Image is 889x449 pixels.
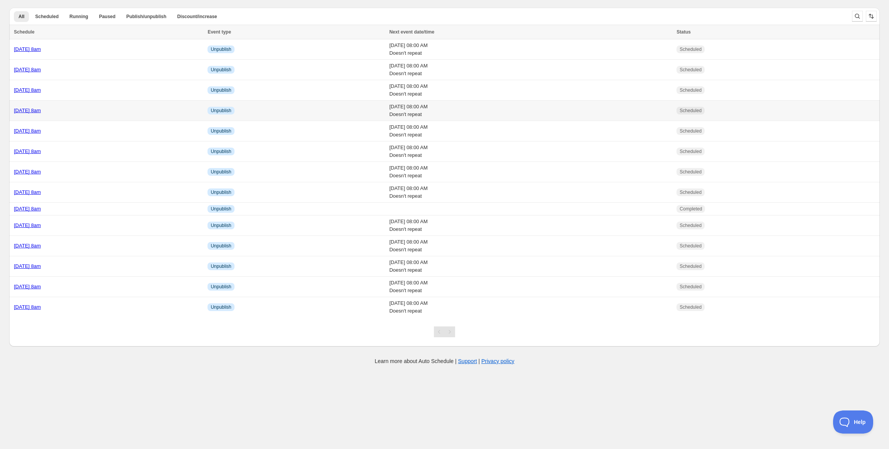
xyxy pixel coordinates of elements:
span: Next event date/time [389,29,434,35]
a: [DATE] 8am [14,304,41,310]
a: Privacy policy [481,358,515,364]
span: Scheduled [680,46,702,52]
span: Scheduled [680,128,702,134]
td: [DATE] 08:00 AM Doesn't repeat [387,215,674,236]
button: Search and filter results [852,11,863,22]
span: Scheduled [680,263,702,269]
span: Schedule [14,29,34,35]
span: Scheduled [680,284,702,290]
td: [DATE] 08:00 AM Doesn't repeat [387,80,674,101]
iframe: Toggle Customer Support [833,410,874,434]
span: Scheduled [680,87,702,93]
span: Unpublish [211,222,231,229]
span: Event type [207,29,231,35]
nav: Pagination [434,326,455,337]
a: [DATE] 8am [14,284,41,289]
a: [DATE] 8am [14,263,41,269]
span: Completed [680,206,702,212]
td: [DATE] 08:00 AM Doesn't repeat [387,277,674,297]
span: Unpublish [211,169,231,175]
span: Unpublish [211,108,231,114]
span: Scheduled [35,13,59,20]
a: [DATE] 8am [14,46,41,52]
td: [DATE] 08:00 AM Doesn't repeat [387,236,674,256]
td: [DATE] 08:00 AM Doesn't repeat [387,297,674,318]
span: Unpublish [211,304,231,310]
span: Paused [99,13,116,20]
span: Unpublish [211,87,231,93]
span: Unpublish [211,46,231,52]
a: [DATE] 8am [14,169,41,175]
a: [DATE] 8am [14,189,41,195]
span: Discount/increase [177,13,217,20]
span: Unpublish [211,206,231,212]
span: Unpublish [211,148,231,155]
span: Scheduled [680,222,702,229]
span: Publish/unpublish [126,13,166,20]
a: Support [458,358,477,364]
span: Scheduled [680,108,702,114]
button: Sort the results [866,11,877,22]
span: Scheduled [680,189,702,195]
a: [DATE] 8am [14,67,41,72]
td: [DATE] 08:00 AM Doesn't repeat [387,60,674,80]
span: Running [69,13,88,20]
td: [DATE] 08:00 AM Doesn't repeat [387,101,674,121]
span: Scheduled [680,169,702,175]
td: [DATE] 08:00 AM Doesn't repeat [387,39,674,60]
span: Unpublish [211,67,231,73]
td: [DATE] 08:00 AM Doesn't repeat [387,182,674,203]
span: Unpublish [211,243,231,249]
span: Scheduled [680,304,702,310]
span: Unpublish [211,128,231,134]
a: [DATE] 8am [14,206,41,212]
a: [DATE] 8am [14,243,41,249]
a: [DATE] 8am [14,148,41,154]
a: [DATE] 8am [14,128,41,134]
p: Learn more about Auto Schedule | | [374,357,514,365]
td: [DATE] 08:00 AM Doesn't repeat [387,121,674,141]
span: Status [676,29,691,35]
td: [DATE] 08:00 AM Doesn't repeat [387,256,674,277]
a: [DATE] 8am [14,108,41,113]
a: [DATE] 8am [14,222,41,228]
td: [DATE] 08:00 AM Doesn't repeat [387,141,674,162]
span: All [19,13,24,20]
span: Scheduled [680,148,702,155]
a: [DATE] 8am [14,87,41,93]
span: Scheduled [680,243,702,249]
span: Unpublish [211,189,231,195]
td: [DATE] 08:00 AM Doesn't repeat [387,162,674,182]
span: Unpublish [211,263,231,269]
span: Scheduled [680,67,702,73]
span: Unpublish [211,284,231,290]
